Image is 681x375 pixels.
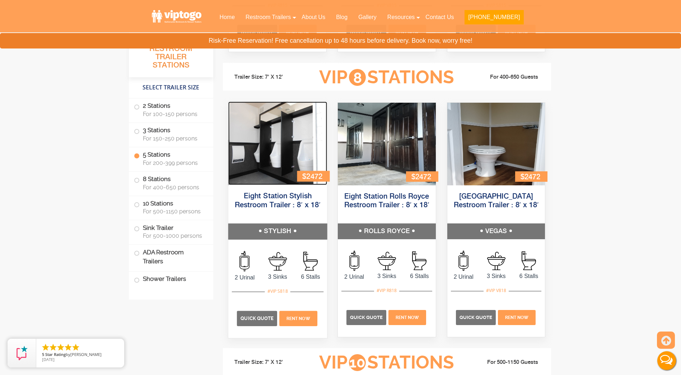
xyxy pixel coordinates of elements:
[466,358,546,367] li: For 500-1150 Guests
[15,346,29,360] img: Review Rating
[338,273,370,281] span: 2 Urinal
[331,9,353,25] a: Blog
[42,357,55,362] span: [DATE]
[41,343,50,352] li: 
[513,272,545,281] span: 6 Stalls
[134,147,208,170] label: 5 Stations
[129,34,213,77] h3: All Portable Restroom Trailer Stations
[297,171,330,181] div: $2472
[265,287,290,296] div: #VIP S818
[447,273,480,281] span: 2 Urinal
[134,245,208,269] label: ADA Restroom Trailers
[294,273,327,281] span: 6 Stalls
[412,251,426,270] img: an icon of Stall
[241,316,274,321] span: Quick Quote
[487,252,505,270] img: an icon of sink
[515,171,547,182] div: $2472
[420,9,459,25] a: Contact Us
[42,352,44,357] span: 5
[214,9,240,25] a: Home
[338,103,436,185] img: An image of 8 station shower outside view
[261,272,294,281] span: 3 Sinks
[143,111,205,117] span: For 100-150 persons
[349,251,359,271] img: an icon of urinal
[353,9,382,25] a: Gallery
[49,343,57,352] li: 
[228,224,327,240] h5: STYLISH
[505,315,528,320] span: Rent Now
[240,9,296,25] a: Restroom Trailers
[370,272,403,281] span: 3 Sinks
[459,9,529,29] a: [PHONE_NUMBER]
[134,98,208,121] label: 2 Stations
[350,315,383,320] span: Quick Quote
[278,315,318,321] a: Rent Now
[42,352,118,357] span: by
[129,81,213,94] h4: Select Trailer Size
[456,314,497,320] a: Quick Quote
[239,251,249,272] img: an icon of urinal
[447,103,545,185] img: An image of 8 station shower outside view
[228,102,327,185] img: An image of 8 station shower outside view
[396,315,419,320] span: Rent Now
[465,10,523,24] button: [PHONE_NUMBER]
[374,286,399,295] div: #VIP R818
[70,352,102,357] span: [PERSON_NAME]
[484,286,509,295] div: #VIP V818
[228,352,308,373] li: Trailer Size: 7' X 12'
[268,252,287,271] img: an icon of sink
[143,184,205,191] span: For 400-650 persons
[143,232,205,239] span: For 500-1000 persons
[480,272,513,281] span: 3 Sinks
[143,159,205,166] span: For 200-399 persons
[134,272,208,287] label: Shower Trailers
[296,9,331,25] a: About Us
[466,73,546,82] li: For 400-650 Guests
[403,272,436,281] span: 6 Stalls
[378,252,396,270] img: an icon of sink
[134,196,208,218] label: 10 Stations
[447,223,545,239] h5: VEGAS
[458,251,468,271] img: an icon of urinal
[338,223,436,239] h5: ROLLS ROYCE
[346,314,387,320] a: Quick Quote
[45,352,66,357] span: Star Rating
[134,123,208,145] label: 3 Stations
[303,252,317,271] img: an icon of Stall
[344,193,429,209] a: Eight Station Rolls Royce Restroom Trailer : 8′ x 18′
[460,315,492,320] span: Quick Quote
[286,316,310,321] span: Rent Now
[134,172,208,194] label: 8 Stations
[234,193,320,209] a: Eight Station Stylish Restroom Trailer : 8′ x 18′
[387,314,427,320] a: Rent Now
[406,171,438,182] div: $2472
[64,343,73,352] li: 
[349,354,366,371] span: 10
[134,220,208,242] label: Sink Trailer
[349,69,366,86] span: 8
[497,314,536,320] a: Rent Now
[522,251,536,270] img: an icon of Stall
[652,346,681,375] button: Live Chat
[308,353,465,372] h3: VIP Stations
[71,343,80,352] li: 
[308,68,465,87] h3: VIP Stations
[382,9,420,25] a: Resources
[56,343,65,352] li: 
[237,315,278,321] a: Quick Quote
[228,66,308,88] li: Trailer Size: 7' X 12'
[143,208,205,215] span: For 500-1150 persons
[228,273,261,282] span: 2 Urinal
[143,135,205,142] span: For 150-250 persons
[454,193,539,209] a: [GEOGRAPHIC_DATA] Restroom Trailer : 8′ x 18′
